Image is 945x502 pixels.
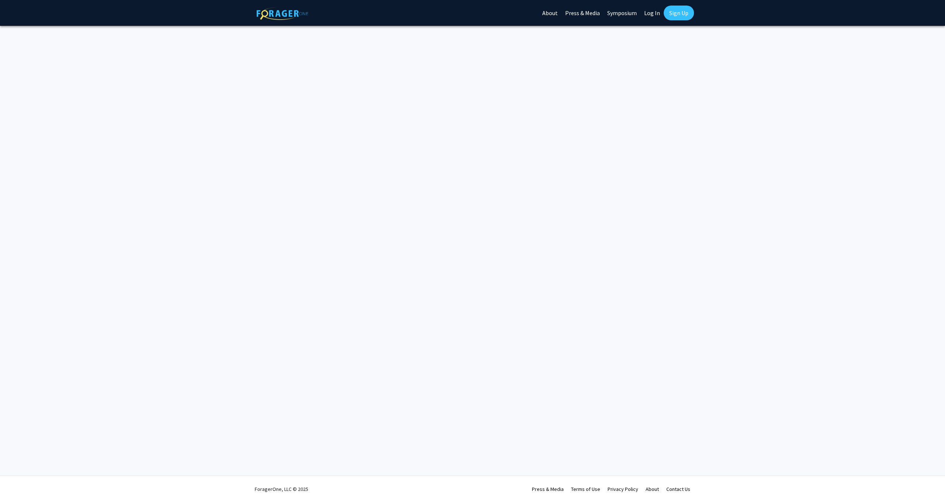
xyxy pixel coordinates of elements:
a: Sign Up [664,6,694,20]
a: Terms of Use [571,486,600,492]
img: ForagerOne Logo [257,7,308,20]
a: Press & Media [532,486,564,492]
div: ForagerOne, LLC © 2025 [255,476,308,502]
a: Privacy Policy [608,486,638,492]
a: Contact Us [666,486,690,492]
a: About [646,486,659,492]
